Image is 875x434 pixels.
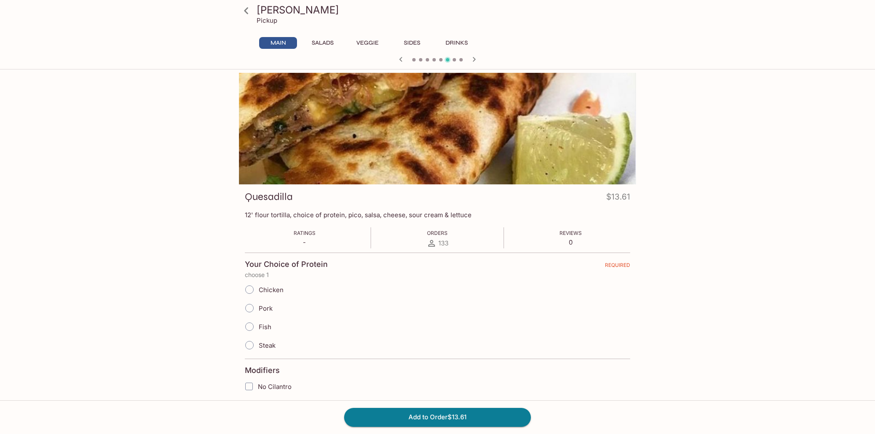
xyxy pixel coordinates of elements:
h4: Modifiers [245,366,280,375]
h4: $13.61 [606,190,630,207]
button: Add to Order$13.61 [344,408,531,426]
span: Pork [259,304,273,312]
p: 12' flour tortilla, choice of protein, pico, salsa, cheese, sour cream & lettuce [245,211,630,219]
button: Veggie [348,37,386,49]
h4: Your Choice of Protein [245,260,328,269]
span: Reviews [559,230,582,236]
div: Quesadilla [239,73,636,184]
p: - [294,238,316,246]
p: Pickup [257,16,277,24]
button: Sides [393,37,431,49]
button: Salads [304,37,342,49]
span: Steak [259,341,276,349]
span: Chicken [259,286,284,294]
h3: Quesadilla [245,190,293,203]
span: 133 [438,239,448,247]
span: Fish [259,323,271,331]
p: choose 1 [245,272,630,278]
button: Drinks [437,37,475,49]
span: Ratings [294,230,316,236]
span: Orders [427,230,448,236]
span: No Cilantro [258,383,292,391]
h3: [PERSON_NAME] [257,3,633,16]
span: REQUIRED [605,262,630,272]
p: 0 [559,238,582,246]
button: Main [259,37,297,49]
